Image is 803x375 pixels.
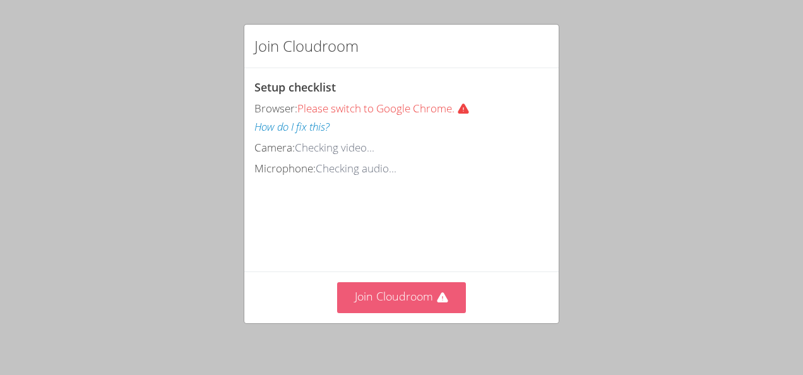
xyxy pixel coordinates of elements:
span: Checking audio... [316,161,396,176]
span: Microphone: [254,161,316,176]
span: Checking video... [295,140,374,155]
button: How do I fix this? [254,118,330,136]
h2: Join Cloudroom [254,35,359,57]
span: Camera: [254,140,295,155]
span: Please switch to Google Chrome. [297,101,475,116]
span: Setup checklist [254,80,336,95]
span: Browser: [254,101,297,116]
button: Join Cloudroom [337,282,467,313]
